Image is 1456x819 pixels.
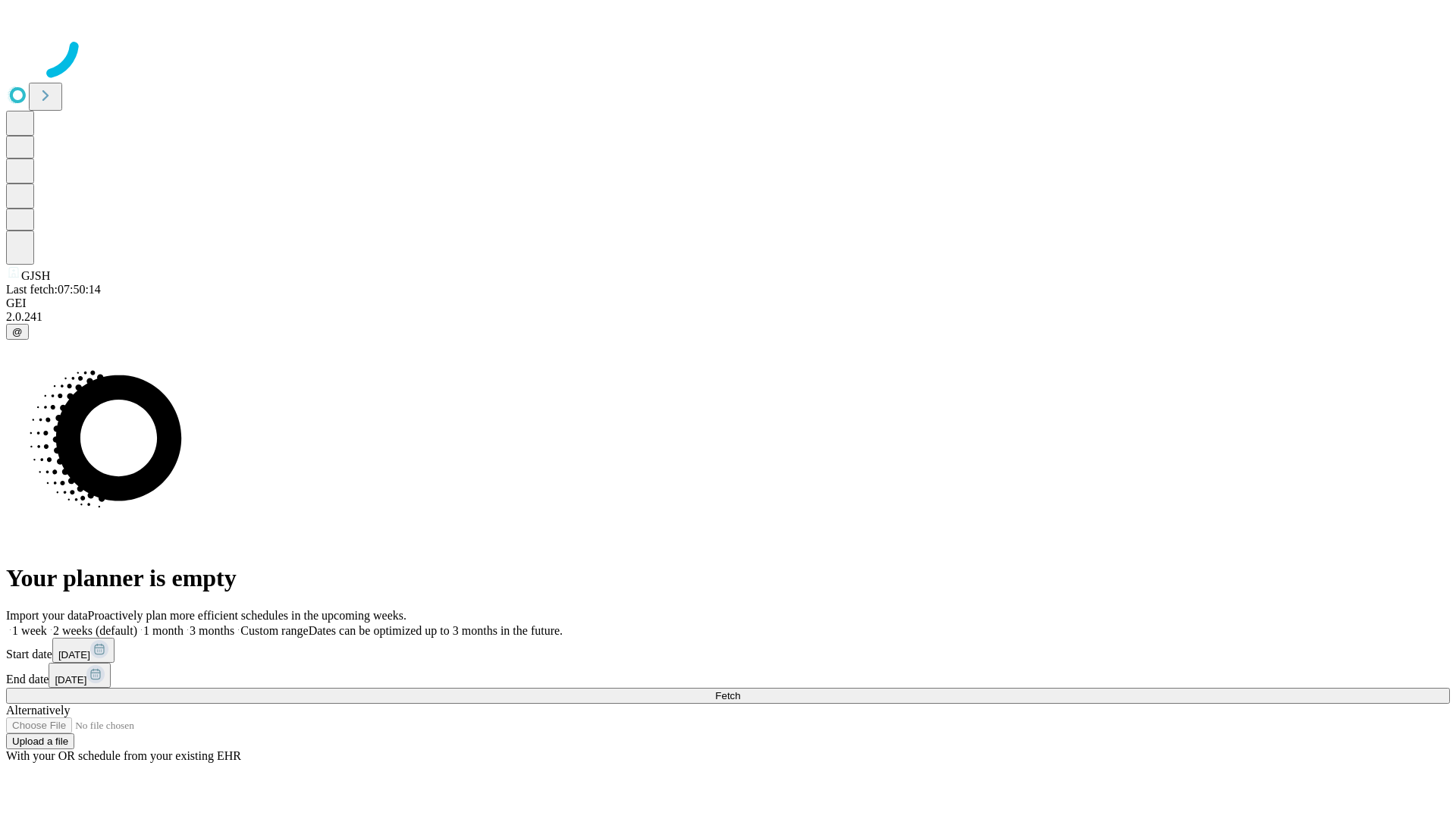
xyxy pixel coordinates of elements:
[52,638,115,663] button: [DATE]
[21,269,50,282] span: GJSH
[49,663,111,688] button: [DATE]
[6,283,101,296] span: Last fetch: 07:50:14
[6,564,1450,592] h1: Your planner is empty
[190,624,234,637] span: 3 months
[55,674,86,686] span: [DATE]
[6,297,1450,310] div: GEI
[88,609,406,622] span: Proactively plan more efficient schedules in the upcoming weeks.
[6,324,29,340] button: @
[6,310,1450,324] div: 2.0.241
[53,624,137,637] span: 2 weeks (default)
[6,749,241,762] span: With your OR schedule from your existing EHR
[240,624,308,637] span: Custom range
[309,624,563,637] span: Dates can be optimized up to 3 months in the future.
[6,688,1450,704] button: Fetch
[6,663,1450,688] div: End date
[6,638,1450,663] div: Start date
[715,690,740,701] span: Fetch
[6,733,74,749] button: Upload a file
[6,609,88,622] span: Import your data
[12,326,23,337] span: @
[58,649,90,661] span: [DATE]
[6,704,70,717] span: Alternatively
[143,624,184,637] span: 1 month
[12,624,47,637] span: 1 week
